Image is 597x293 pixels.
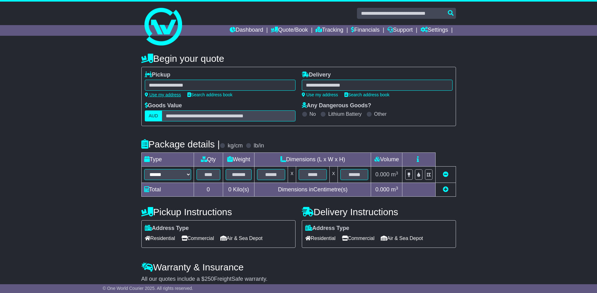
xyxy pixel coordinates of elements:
a: Use my address [302,92,338,97]
td: Dimensions (L x W x H) [254,153,371,167]
label: Lithium Battery [328,111,362,117]
a: Search address book [344,92,390,97]
a: Tracking [316,25,343,36]
label: No [310,111,316,117]
sup: 3 [396,186,398,190]
h4: Pickup Instructions [141,207,296,217]
label: Goods Value [145,102,182,109]
label: lb/in [254,142,264,149]
span: 0 [228,186,231,193]
td: x [329,167,338,183]
a: Support [387,25,413,36]
h4: Begin your quote [141,53,456,64]
label: Address Type [145,225,189,232]
a: Remove this item [443,171,448,178]
td: Kilo(s) [223,183,254,197]
a: Search address book [187,92,233,97]
label: Other [374,111,387,117]
a: Use my address [145,92,181,97]
span: Residential [305,233,336,243]
a: Settings [421,25,448,36]
span: Commercial [342,233,374,243]
td: Qty [194,153,223,167]
td: Dimensions in Centimetre(s) [254,183,371,197]
h4: Delivery Instructions [302,207,456,217]
span: Commercial [181,233,214,243]
a: Financials [351,25,380,36]
div: All our quotes include a $ FreightSafe warranty. [141,276,456,283]
td: Type [141,153,194,167]
span: m [391,171,398,178]
span: 0.000 [375,186,390,193]
span: 250 [205,276,214,282]
a: Dashboard [230,25,263,36]
label: kg/cm [228,142,243,149]
h4: Warranty & Insurance [141,262,456,272]
a: Quote/Book [271,25,308,36]
h4: Package details | [141,139,220,149]
sup: 3 [396,171,398,175]
span: Air & Sea Depot [381,233,423,243]
span: 0.000 [375,171,390,178]
span: Residential [145,233,175,243]
label: Delivery [302,72,331,78]
label: Address Type [305,225,349,232]
td: Total [141,183,194,197]
td: x [288,167,296,183]
td: Weight [223,153,254,167]
span: © One World Courier 2025. All rights reserved. [103,286,193,291]
td: 0 [194,183,223,197]
label: AUD [145,110,162,121]
span: Air & Sea Depot [220,233,263,243]
td: Volume [371,153,402,167]
a: Add new item [443,186,448,193]
label: Any Dangerous Goods? [302,102,371,109]
span: m [391,186,398,193]
label: Pickup [145,72,170,78]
